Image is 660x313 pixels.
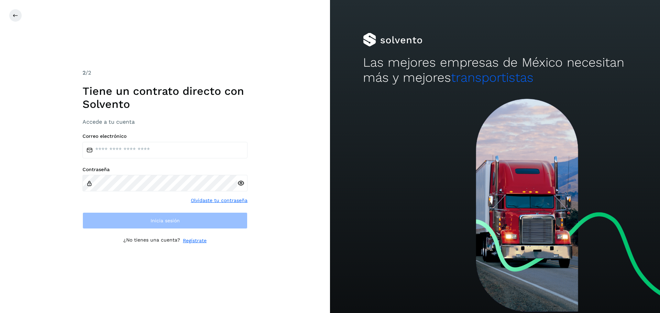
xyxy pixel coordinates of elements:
h3: Accede a tu cuenta [82,119,247,125]
h2: Las mejores empresas de México necesitan más y mejores [363,55,627,86]
a: Regístrate [183,237,207,244]
a: Olvidaste tu contraseña [191,197,247,204]
label: Contraseña [82,167,247,172]
span: transportistas [451,70,533,85]
h1: Tiene un contrato directo con Solvento [82,85,247,111]
span: 2 [82,69,86,76]
div: /2 [82,69,247,77]
span: Inicia sesión [151,218,180,223]
button: Inicia sesión [82,212,247,229]
p: ¿No tienes una cuenta? [123,237,180,244]
label: Correo electrónico [82,133,247,139]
